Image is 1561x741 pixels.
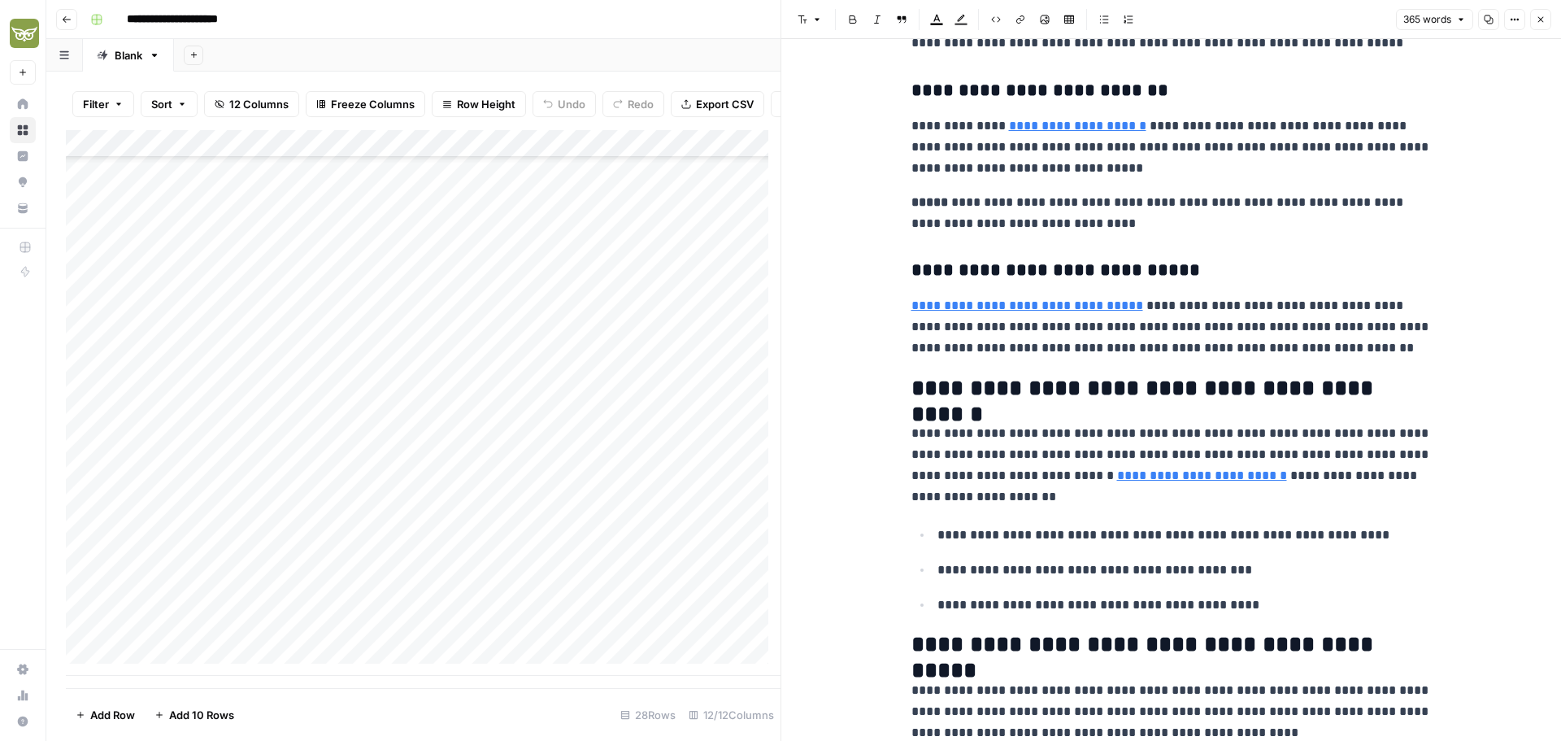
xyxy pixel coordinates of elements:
[204,91,299,117] button: 12 Columns
[628,96,654,112] span: Redo
[1396,9,1473,30] button: 365 words
[10,117,36,143] a: Browse
[141,91,198,117] button: Sort
[533,91,596,117] button: Undo
[72,91,134,117] button: Filter
[90,707,135,723] span: Add Row
[10,91,36,117] a: Home
[558,96,585,112] span: Undo
[145,702,244,728] button: Add 10 Rows
[169,707,234,723] span: Add 10 Rows
[671,91,764,117] button: Export CSV
[10,682,36,708] a: Usage
[602,91,664,117] button: Redo
[66,702,145,728] button: Add Row
[432,91,526,117] button: Row Height
[457,96,515,112] span: Row Height
[10,13,36,54] button: Workspace: Evergreen Media
[331,96,415,112] span: Freeze Columns
[10,195,36,221] a: Your Data
[10,656,36,682] a: Settings
[229,96,289,112] span: 12 Columns
[10,143,36,169] a: Insights
[83,39,174,72] a: Blank
[10,19,39,48] img: Evergreen Media Logo
[151,96,172,112] span: Sort
[115,47,142,63] div: Blank
[1403,12,1451,27] span: 365 words
[83,96,109,112] span: Filter
[682,702,780,728] div: 12/12 Columns
[696,96,754,112] span: Export CSV
[614,702,682,728] div: 28 Rows
[10,708,36,734] button: Help + Support
[10,169,36,195] a: Opportunities
[306,91,425,117] button: Freeze Columns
